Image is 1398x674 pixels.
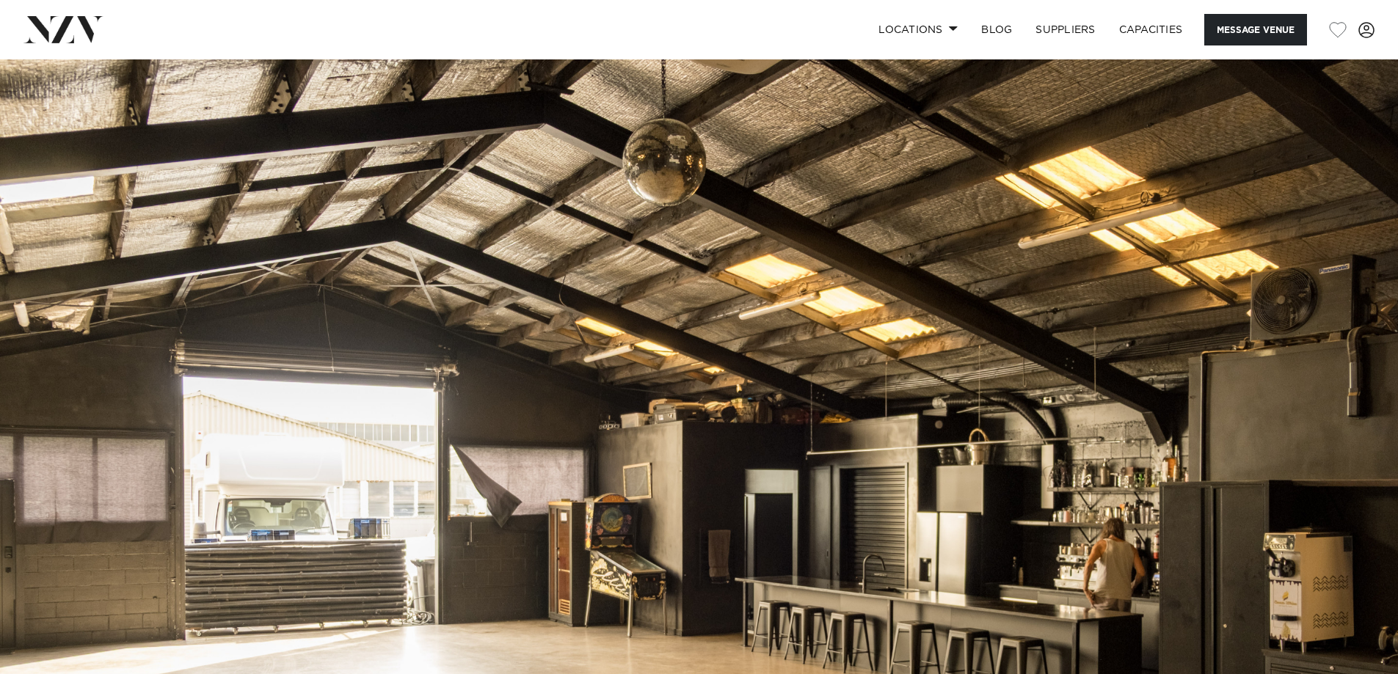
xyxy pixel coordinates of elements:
a: Capacities [1107,14,1195,45]
img: nzv-logo.png [23,16,103,43]
a: BLOG [969,14,1024,45]
a: SUPPLIERS [1024,14,1107,45]
a: Locations [867,14,969,45]
button: Message Venue [1204,14,1307,45]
